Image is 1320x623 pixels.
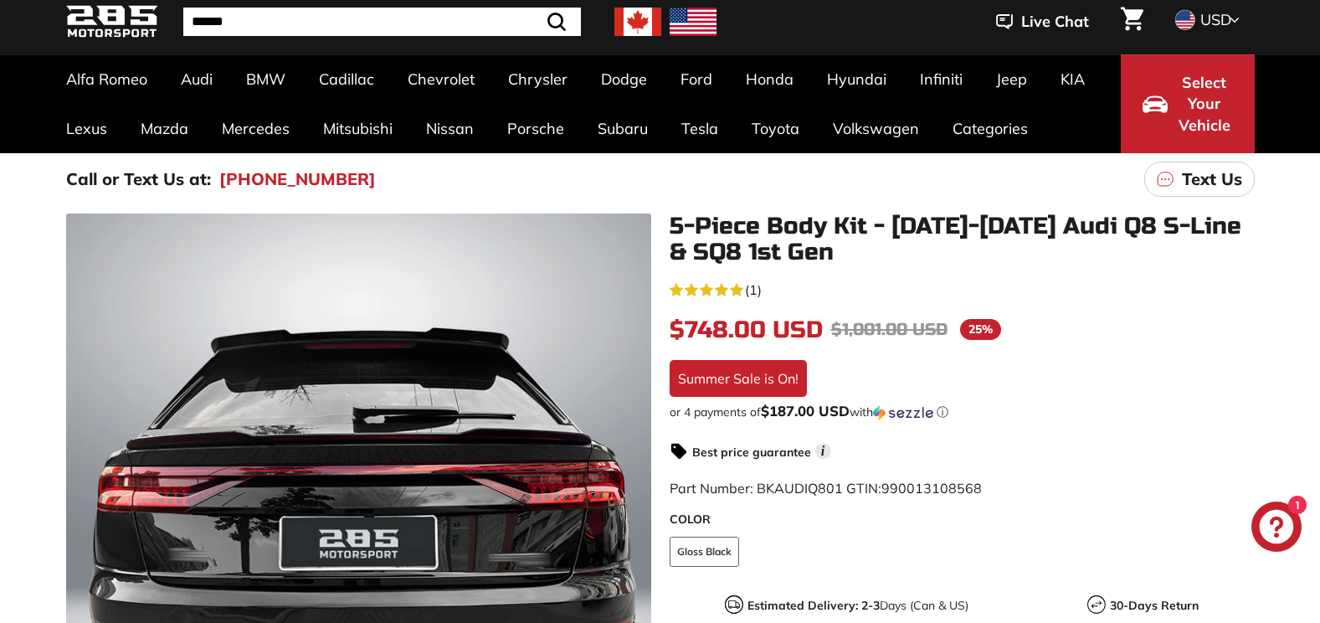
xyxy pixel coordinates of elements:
a: Mazda [124,104,205,153]
span: $187.00 USD [761,402,850,420]
a: Mitsubishi [306,104,409,153]
span: Select Your Vehicle [1176,72,1233,136]
span: i [815,443,831,459]
a: 5.0 rating (1 votes) [670,278,1255,300]
span: USD [1200,10,1231,29]
a: KIA [1044,54,1102,104]
div: or 4 payments of with [670,404,1255,420]
p: Call or Text Us at: [66,167,211,192]
span: (1) [745,280,762,300]
span: 990013108568 [881,480,982,497]
a: Alfa Romeo [49,54,164,104]
span: $1,001.00 USD [831,319,948,340]
h1: 5-Piece Body Kit - [DATE]-[DATE] Audi Q8 S-Line & SQ8 1st Gen [670,214,1255,265]
strong: Estimated Delivery: 2-3 [747,598,880,613]
img: Logo_285_Motorsport_areodynamics_components [66,3,158,42]
a: Categories [936,104,1045,153]
a: Honda [729,54,810,104]
label: COLOR [670,511,1255,528]
a: Audi [164,54,229,104]
p: Days (Can & US) [747,597,968,615]
img: Sezzle [873,405,933,420]
a: Volkswagen [816,104,936,153]
a: Chevrolet [391,54,491,104]
a: BMW [229,54,302,104]
a: Nissan [409,104,491,153]
span: 25% [960,319,1001,340]
div: Summer Sale is On! [670,360,807,397]
span: Live Chat [1021,11,1089,33]
a: Infiniti [903,54,979,104]
span: Part Number: BKAUDIQ801 GTIN: [670,480,982,497]
a: Tesla [665,104,735,153]
div: or 4 payments of$187.00 USDwithSezzle Click to learn more about Sezzle [670,404,1255,420]
a: Porsche [491,104,581,153]
p: Text Us [1182,167,1242,192]
a: Jeep [979,54,1044,104]
a: Lexus [49,104,124,153]
a: Hyundai [810,54,903,104]
button: Live Chat [974,1,1111,43]
a: Text Us [1144,162,1255,197]
span: $748.00 USD [670,316,823,344]
strong: 30-Days Return [1110,598,1199,613]
a: Ford [664,54,729,104]
input: Search [183,8,581,36]
a: Dodge [584,54,664,104]
a: Toyota [735,104,816,153]
a: Cadillac [302,54,391,104]
a: [PHONE_NUMBER] [219,167,376,192]
strong: Best price guarantee [692,445,811,460]
a: Chrysler [491,54,584,104]
button: Select Your Vehicle [1121,54,1255,153]
a: Subaru [581,104,665,153]
a: Mercedes [205,104,306,153]
inbox-online-store-chat: Shopify online store chat [1246,502,1307,556]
